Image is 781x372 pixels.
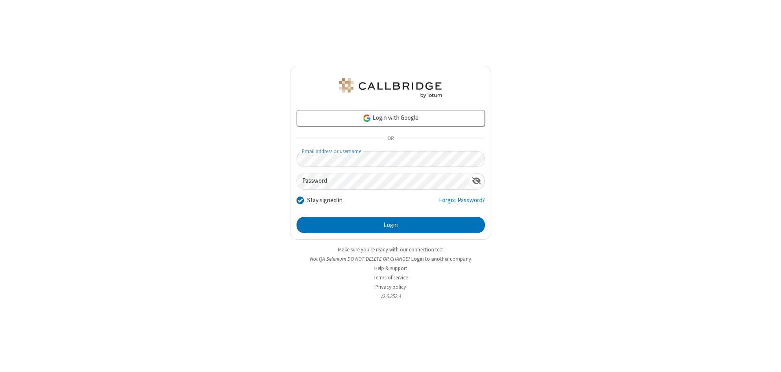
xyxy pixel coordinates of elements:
a: Help & support [374,265,407,272]
span: OR [384,133,397,145]
button: Login to another company [411,255,471,263]
a: Privacy policy [375,283,406,290]
div: Show password [469,173,484,188]
input: Password [297,173,469,189]
img: google-icon.png [362,114,371,123]
input: Email address or username [297,151,485,167]
li: v2.6.352.4 [290,292,491,300]
iframe: Chat [761,351,775,366]
a: Login with Google [297,110,485,126]
button: Login [297,217,485,233]
li: Not QA Selenium DO NOT DELETE OR CHANGE? [290,255,491,263]
img: QA Selenium DO NOT DELETE OR CHANGE [338,78,443,98]
a: Terms of service [373,274,408,281]
a: Forgot Password? [439,196,485,211]
label: Stay signed in [307,196,343,205]
a: Make sure you're ready with our connection test [338,246,443,253]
